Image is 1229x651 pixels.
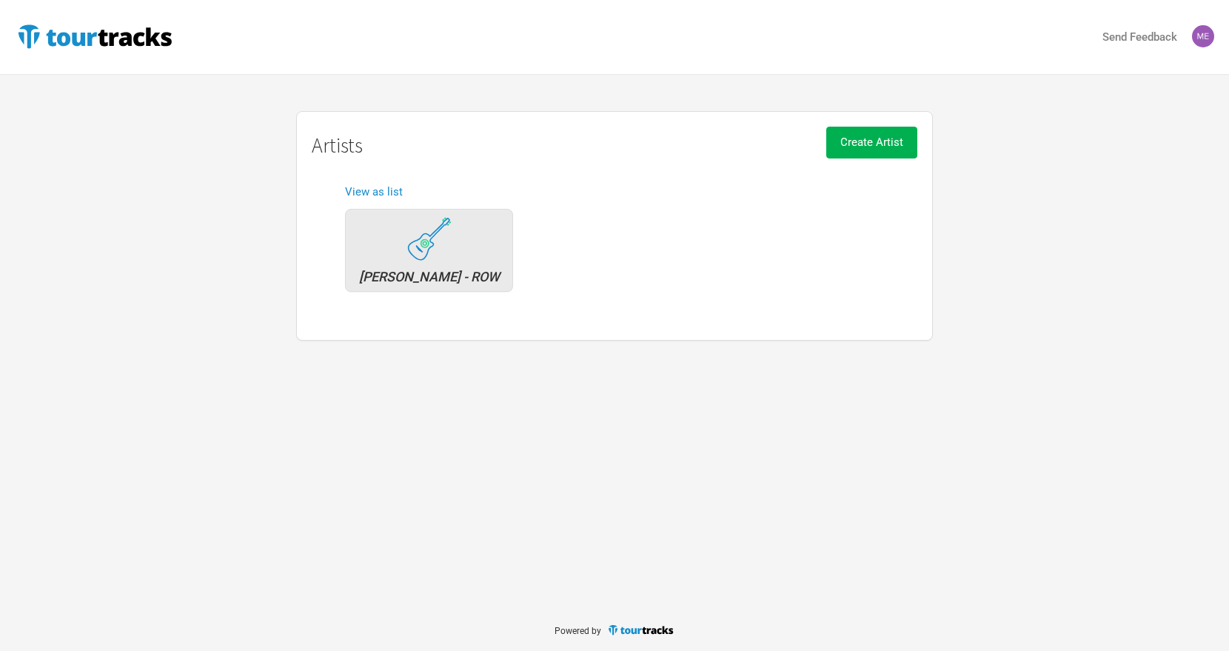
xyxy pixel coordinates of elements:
div: Xavier Rudd - ROW [353,270,505,284]
button: Create Artist [826,127,917,158]
img: TourTracks [15,21,175,51]
img: Mel [1192,25,1214,47]
span: Create Artist [840,136,903,149]
strong: Send Feedback [1102,30,1177,44]
img: TourTracks [607,624,675,636]
a: [PERSON_NAME] - ROW [338,201,520,299]
img: tourtracks_icons_FA_04_icons_folk.svg [407,217,452,261]
a: View as list [345,185,403,198]
span: Powered by [555,626,601,636]
div: Xavier Rudd - ROW [407,217,452,261]
h1: Artists [312,134,917,157]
